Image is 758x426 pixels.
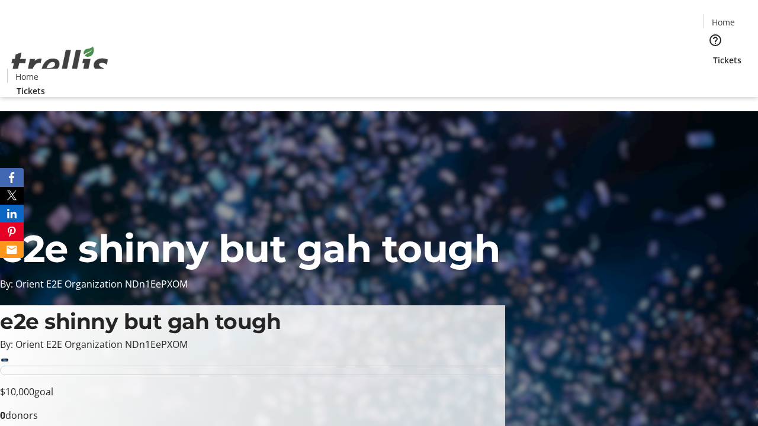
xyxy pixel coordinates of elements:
button: Cart [704,66,727,90]
span: Home [712,16,735,28]
span: Tickets [713,54,741,66]
span: Tickets [17,85,45,97]
a: Home [8,70,46,83]
span: Home [15,70,38,83]
a: Tickets [7,85,54,97]
a: Tickets [704,54,751,66]
a: Home [704,16,742,28]
button: Help [704,28,727,52]
img: Orient E2E Organization NDn1EePXOM's Logo [7,34,113,93]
